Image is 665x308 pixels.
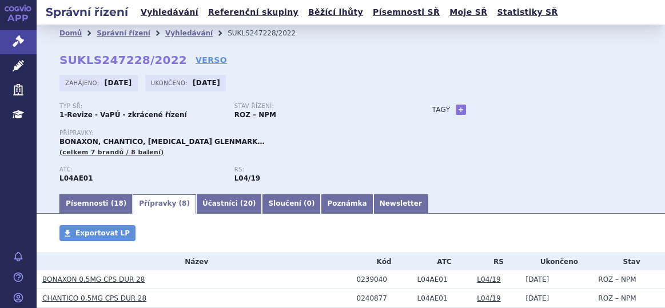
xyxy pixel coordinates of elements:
td: FINGOLIMOD [412,270,472,289]
span: 8 [182,199,186,207]
span: Exportovat LP [75,229,130,237]
th: ATC [412,253,472,270]
a: Moje SŘ [446,5,491,20]
strong: [DATE] [193,79,220,87]
div: 0239040 [357,275,412,283]
strong: ROZ – NPM [234,111,276,119]
a: Písemnosti (18) [59,194,133,214]
a: Vyhledávání [137,5,202,20]
a: + [456,105,466,115]
strong: SUKLS247228/2022 [59,53,187,67]
a: Domů [59,29,82,37]
th: RS [471,253,520,270]
th: Ukončeno [520,253,593,270]
a: L04/19 [477,275,500,283]
h2: Správní řízení [37,4,137,20]
th: Název [37,253,351,270]
div: 0240877 [357,294,412,302]
span: (celkem 7 brandů / 8 balení) [59,149,164,156]
strong: fingolimod [234,174,260,182]
a: Účastníci (20) [196,194,262,214]
a: Správní řízení [97,29,150,37]
th: Kód [351,253,412,270]
span: Zahájeno: [65,78,101,87]
strong: FINGOLIMOD [59,174,93,182]
h3: Tagy [432,103,450,117]
a: Referenční skupiny [205,5,302,20]
p: Stav řízení: [234,103,398,110]
td: ROZ – NPM [592,270,665,289]
a: Sloučení (0) [262,194,321,214]
a: Newsletter [373,194,428,214]
p: Přípravky: [59,130,409,137]
p: ATC: [59,166,223,173]
a: Exportovat LP [59,225,136,241]
span: BONAXON, CHANTICO, [MEDICAL_DATA] GLENMARK… [59,138,265,146]
a: VERSO [196,54,227,66]
strong: 1-Revize - VaPÚ - zkrácené řízení [59,111,187,119]
th: Stav [592,253,665,270]
a: CHANTICO 0,5MG CPS DUR 28 [42,294,146,302]
a: Běžící lhůty [305,5,367,20]
strong: [DATE] [105,79,132,87]
a: Písemnosti SŘ [369,5,443,20]
a: L04/19 [477,294,500,302]
span: [DATE] [526,294,549,302]
td: ROZ – NPM [592,289,665,308]
span: 0 [307,199,312,207]
span: [DATE] [526,275,549,283]
td: FINGOLIMOD [412,289,472,308]
p: Typ SŘ: [59,103,223,110]
a: Vyhledávání [165,29,213,37]
a: BONAXON 0,5MG CPS DUR 28 [42,275,145,283]
a: Statistiky SŘ [493,5,561,20]
a: Poznámka [321,194,373,214]
span: Ukončeno: [151,78,190,87]
li: SUKLS247228/2022 [228,25,310,42]
span: 20 [243,199,253,207]
a: Přípravky (8) [133,194,196,214]
span: 18 [114,199,124,207]
p: RS: [234,166,398,173]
